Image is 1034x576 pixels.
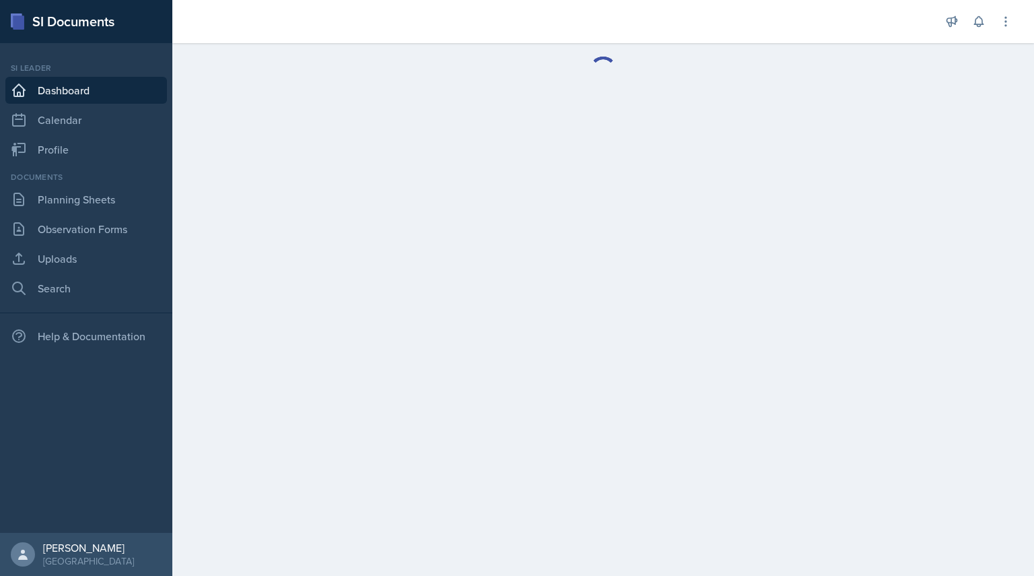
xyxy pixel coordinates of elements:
[43,541,134,554] div: [PERSON_NAME]
[5,171,167,183] div: Documents
[43,554,134,568] div: [GEOGRAPHIC_DATA]
[5,106,167,133] a: Calendar
[5,245,167,272] a: Uploads
[5,186,167,213] a: Planning Sheets
[5,136,167,163] a: Profile
[5,77,167,104] a: Dashboard
[5,323,167,350] div: Help & Documentation
[5,216,167,243] a: Observation Forms
[5,62,167,74] div: Si leader
[5,275,167,302] a: Search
